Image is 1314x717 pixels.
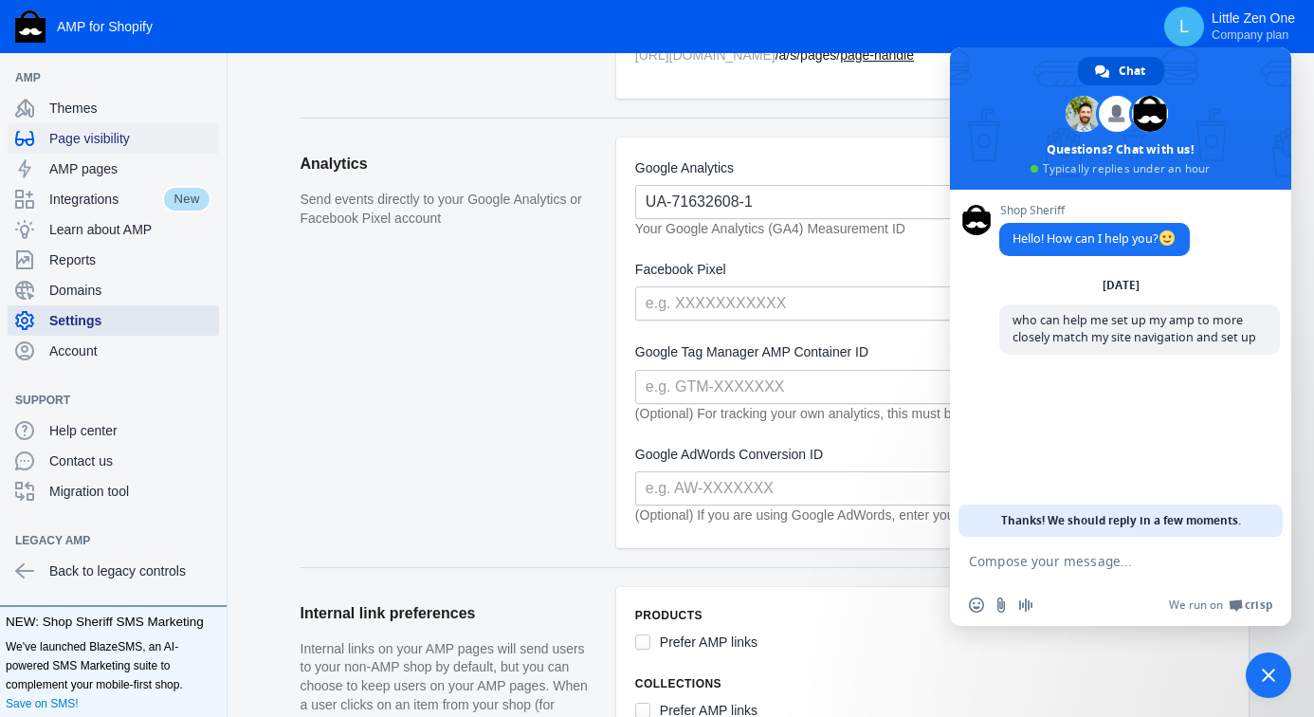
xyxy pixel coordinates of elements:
[635,47,776,63] span: [URL][DOMAIN_NAME]
[1234,641,1291,698] div: Close chat
[635,674,1230,693] h6: Collections
[49,129,211,148] span: Page visibility
[15,391,192,410] span: Support
[635,406,1135,421] em: (Optional) For tracking your own analytics, this must be the correct AMP Container ID
[999,204,1190,217] span: Shop Sheriff
[1245,597,1272,613] span: Crisp
[49,451,211,470] span: Contact us
[1013,230,1177,247] span: Hello! How can I help you?
[301,191,597,228] p: Send events directly to your Google Analytics or Facebook Pixel account
[8,154,219,184] a: AMP pages
[57,19,153,34] span: AMP for Shopify
[635,221,905,236] em: Your Google Analytics (GA4) Measurement ID
[635,47,914,63] span: / /pages/
[840,47,914,63] u: page-handle
[635,471,1230,506] input: e.g. AW-XXXXXXX
[8,446,219,476] a: Contact us
[1212,10,1295,43] p: Little Zen One
[6,694,79,713] a: Save on SMS!
[635,156,1230,180] label: Google Analytics
[192,74,223,82] button: Add a sales channel
[49,250,211,269] span: Reports
[49,561,211,580] span: Back to legacy controls
[635,370,1230,404] input: e.g. GTM-XXXXXXX
[8,305,219,336] a: Settings
[635,507,1064,523] em: (Optional) If you are using Google AdWords, enter your AdWords ID here
[969,553,1231,570] textarea: Compose your message...
[301,138,597,191] h2: Analytics
[8,184,219,214] a: IntegrationsNew
[1001,505,1241,537] span: Thanks! We should reply in a few moments.
[969,597,984,613] span: Insert an emoji
[15,68,192,87] span: AMP
[1078,57,1164,85] div: Chat
[49,311,211,330] span: Settings
[8,476,219,506] a: Migration tool
[635,286,1230,321] input: e.g. XXXXXXXXXXX
[8,93,219,123] a: Themes
[8,123,219,154] a: Page visibility
[49,99,211,118] span: Themes
[8,336,219,366] a: Account
[301,587,597,640] h2: Internal link preferences
[1175,17,1194,36] span: L
[49,341,211,360] span: Account
[635,606,1230,625] h6: Products
[192,396,223,404] button: Add a sales channel
[49,281,211,300] span: Domains
[635,258,1230,282] label: Facebook Pixel
[192,537,223,544] button: Add a sales channel
[1169,597,1223,613] span: We run on
[49,482,211,501] span: Migration tool
[1013,312,1256,345] span: who can help me set up my amp to more closely match my site navigation and set up
[49,421,211,440] span: Help center
[635,185,1230,219] input: e.g. G-XXXXXXX
[660,631,757,654] label: Prefer AMP links
[1103,280,1140,291] div: [DATE]
[15,531,192,550] span: Legacy AMP
[49,159,211,178] span: AMP pages
[8,556,219,586] a: Back to legacy controls
[1119,57,1145,85] span: Chat
[1169,597,1272,613] a: We run onCrisp
[779,47,797,63] span: a/s
[635,443,1230,467] label: Google AdWords Conversion ID
[162,186,211,212] span: New
[8,245,219,275] a: Reports
[8,214,219,245] a: Learn about AMP
[8,275,219,305] a: Domains
[1212,28,1288,43] span: Company plan
[635,340,1230,364] label: Google Tag Manager AMP Container ID
[994,597,1009,613] span: Send a file
[49,220,211,239] span: Learn about AMP
[15,10,46,43] img: Shop Sheriff Logo
[49,190,162,209] span: Integrations
[1018,597,1033,613] span: Audio message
